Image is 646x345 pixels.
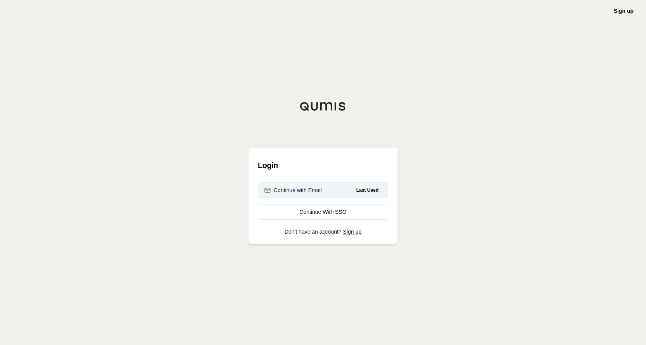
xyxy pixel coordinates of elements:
[264,208,382,216] div: Continue With SSO
[258,158,388,173] h3: Login
[300,102,346,111] img: Qumis
[258,204,388,220] a: Continue With SSO
[353,186,382,195] span: Last Used
[258,229,388,234] p: Don't have an account?
[264,186,322,194] div: Continue with Email
[614,8,634,14] a: Sign up
[258,182,388,198] button: Continue with EmailLast Used
[343,229,361,235] a: Sign up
